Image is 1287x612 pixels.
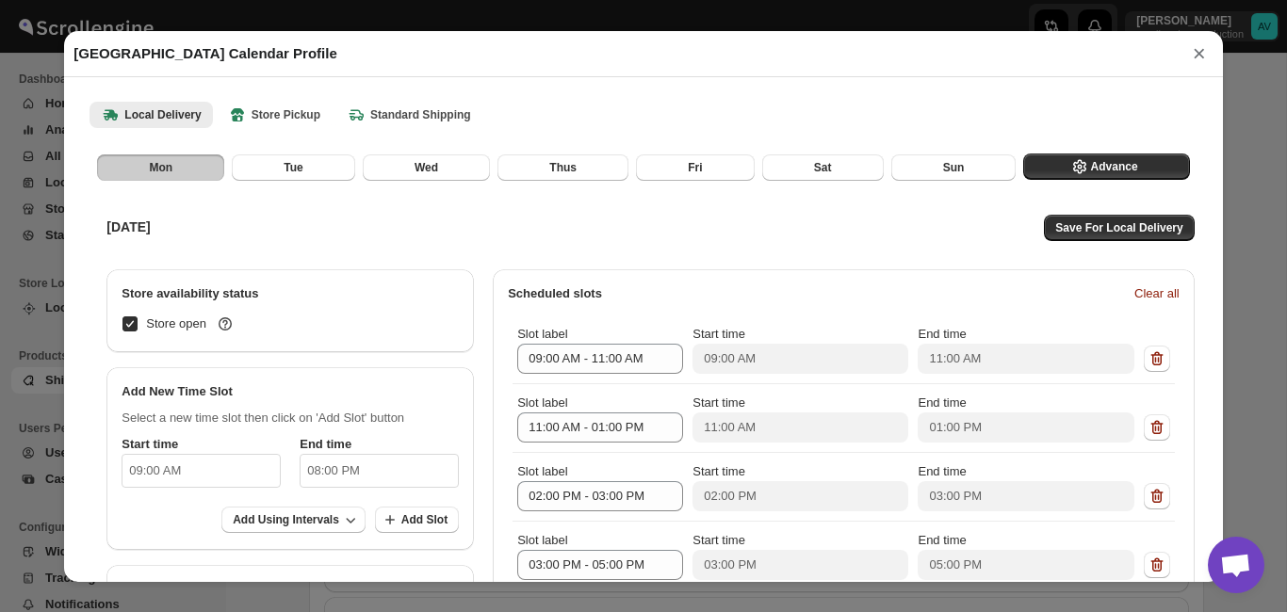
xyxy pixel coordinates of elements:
b: Local Delivery [101,105,201,124]
h5: [DATE] [106,217,150,236]
button: Store pickup [217,102,332,128]
button: Sat [762,154,884,181]
button: Sun [891,154,1017,181]
button: Advance [1023,153,1189,180]
span: Fri [688,160,702,175]
h2: Add New Time Slot [122,382,459,401]
button: Clear all [1123,279,1191,309]
span: Advance [1091,159,1138,174]
button: Standard delivery [335,102,482,128]
div: Slot label [517,394,683,443]
button: Wed [363,154,490,181]
div: Order Limit [122,580,459,599]
div: Open chat [1208,537,1264,593]
h3: Store availability status [122,284,459,303]
button: Tue [232,154,355,181]
div: Slot label [517,531,683,580]
div: Start time [692,325,908,374]
b: Standard Shipping [347,105,471,124]
span: Add Slot [401,512,448,527]
div: Slot label [517,462,683,511]
span: Wed [415,160,438,175]
div: End time [918,394,1133,443]
div: End time [918,531,1133,580]
b: End time [300,437,351,451]
span: Tue [284,160,302,175]
button: × [1185,40,1214,67]
div: End time [918,462,1133,511]
div: Start time [692,394,908,443]
div: Start time [692,462,908,511]
b: Start time [122,437,178,451]
div: Slot label [517,325,683,374]
button: Add Using Intervals [221,507,366,533]
span: Sun [943,160,965,175]
span: Mon [149,160,172,175]
p: Select a new time slot then click on 'Add Slot' button [122,409,459,427]
span: Store open [146,314,235,333]
button: Local delivery [90,102,212,128]
span: Save For Local Delivery [1055,220,1182,235]
b: Store Pickup [228,105,320,124]
span: Add Using Intervals [233,512,339,527]
button: Mon [97,154,224,181]
h3: Scheduled slots [508,284,1119,303]
button: Save For Local Delivery [1044,215,1194,241]
button: Add Slot [375,507,459,533]
h2: [GEOGRAPHIC_DATA] Calendar Profile [73,44,336,63]
div: Start time [692,531,908,580]
div: End time [918,325,1133,374]
span: Thus [549,160,577,175]
span: Sat [814,160,832,175]
button: Fri [636,154,755,181]
span: Clear all [1134,284,1180,303]
button: Thus [497,154,628,181]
